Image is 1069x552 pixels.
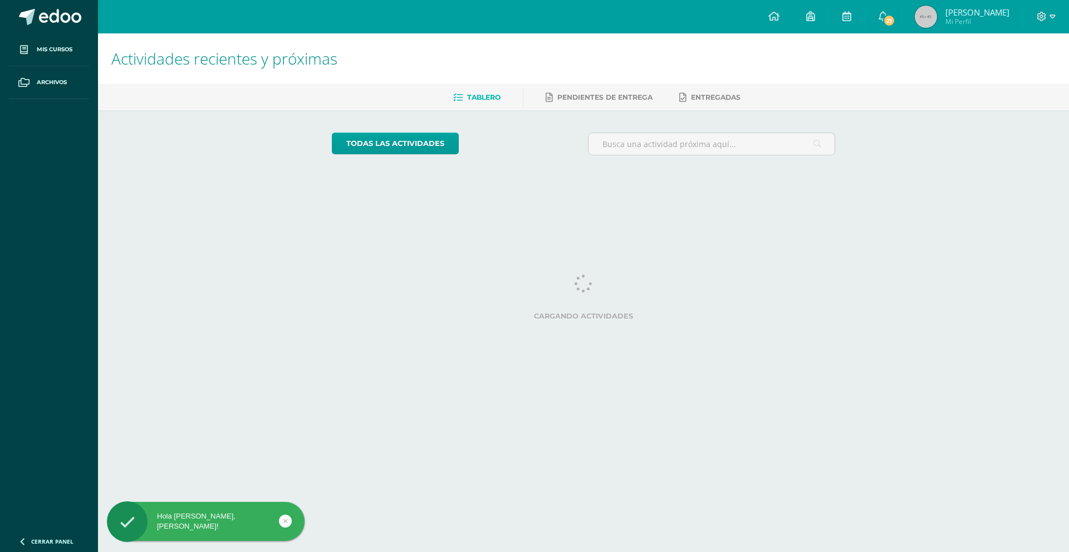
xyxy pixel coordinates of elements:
a: Pendientes de entrega [546,89,653,106]
span: Actividades recientes y próximas [111,48,337,69]
span: Tablero [467,93,501,101]
input: Busca una actividad próxima aquí... [589,133,835,155]
span: Mis cursos [37,45,72,54]
span: 21 [883,14,895,27]
div: Hola [PERSON_NAME], [PERSON_NAME]! [107,511,305,531]
a: todas las Actividades [332,133,459,154]
span: Mi Perfil [945,17,1009,26]
span: Cerrar panel [31,538,73,545]
img: 45x45 [915,6,937,28]
a: Tablero [453,89,501,106]
span: Archivos [37,78,67,87]
a: Archivos [9,66,89,99]
span: Entregadas [691,93,741,101]
span: [PERSON_NAME] [945,7,1009,18]
a: Entregadas [679,89,741,106]
span: Pendientes de entrega [557,93,653,101]
label: Cargando actividades [332,312,836,320]
a: Mis cursos [9,33,89,66]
